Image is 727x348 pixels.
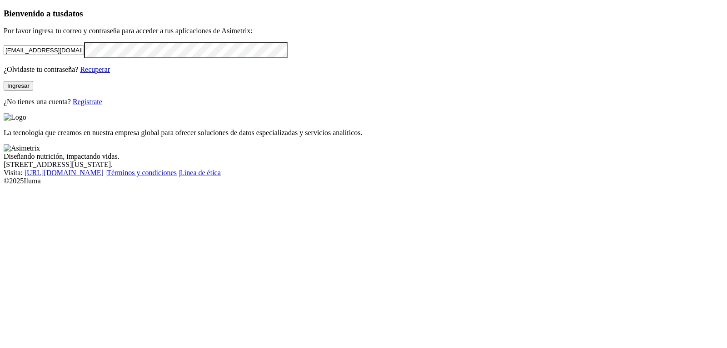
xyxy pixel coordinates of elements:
[4,98,723,106] p: ¿No tienes una cuenta?
[4,152,723,161] div: Diseñando nutrición, impactando vidas.
[25,169,104,177] a: [URL][DOMAIN_NAME]
[4,81,33,91] button: Ingresar
[4,144,40,152] img: Asimetrix
[4,9,723,19] h3: Bienvenido a tus
[64,9,83,18] span: datos
[73,98,102,106] a: Regístrate
[4,113,26,121] img: Logo
[4,169,723,177] div: Visita : | |
[4,66,723,74] p: ¿Olvidaste tu contraseña?
[4,45,84,55] input: Tu correo
[80,66,110,73] a: Recuperar
[4,27,723,35] p: Por favor ingresa tu correo y contraseña para acceder a tus aplicaciones de Asimetrix:
[4,129,723,137] p: La tecnología que creamos en nuestra empresa global para ofrecer soluciones de datos especializad...
[4,161,723,169] div: [STREET_ADDRESS][US_STATE].
[4,177,723,185] div: © 2025 Iluma
[180,169,221,177] a: Línea de ética
[107,169,177,177] a: Términos y condiciones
